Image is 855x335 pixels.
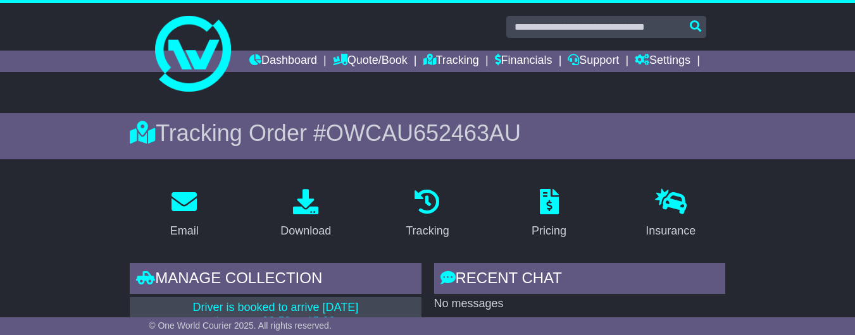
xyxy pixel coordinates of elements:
a: Dashboard [249,51,317,72]
div: RECENT CHAT [434,263,725,297]
a: Financials [495,51,552,72]
a: Pricing [523,185,575,244]
p: Driver is booked to arrive [DATE] between 08:59 to 15:00 [137,301,413,328]
a: Insurance [637,185,704,244]
div: Manage collection [130,263,421,297]
span: OWCAU652463AU [326,120,521,146]
a: Tracking [423,51,479,72]
div: Tracking Order # [130,119,725,147]
a: Quote/Book [333,51,408,72]
div: Download [280,222,331,240]
a: Download [272,185,339,244]
a: Support [568,51,619,72]
div: Tracking [406,222,449,240]
div: Email [170,222,199,240]
a: Settings [635,51,690,72]
div: Insurance [646,222,696,240]
a: Tracking [397,185,457,244]
div: Pricing [532,222,566,240]
p: No messages [434,297,725,311]
a: Email [162,185,207,244]
span: © One World Courier 2025. All rights reserved. [149,320,332,331]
